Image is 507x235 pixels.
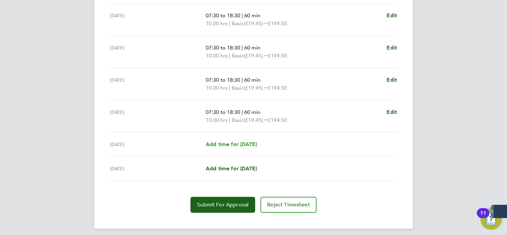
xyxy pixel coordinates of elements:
[268,52,287,59] span: £194.50
[110,140,206,148] div: [DATE]
[206,77,240,83] span: 07:30 to 18:30
[480,208,502,230] button: Open Resource Center, 11 new notifications
[206,140,257,148] a: Add time for [DATE]
[206,85,228,91] span: 10.00 hrs
[267,201,310,208] span: Reject Timesheet
[480,213,486,222] div: 11
[242,12,243,19] span: |
[387,77,397,83] span: Edit
[387,108,397,116] a: Edit
[387,109,397,115] span: Edit
[110,76,206,92] div: [DATE]
[242,44,243,51] span: |
[268,85,287,91] span: £194.50
[242,77,243,83] span: |
[242,109,243,115] span: |
[110,12,206,28] div: [DATE]
[244,20,268,27] span: (£19.45) =
[206,12,240,19] span: 07:30 to 18:30
[110,108,206,124] div: [DATE]
[260,197,317,213] button: Reject Timesheet
[190,197,255,213] button: Submit For Approval
[206,20,228,27] span: 10.00 hrs
[244,109,260,115] span: 60 min
[244,77,260,83] span: 60 min
[268,117,287,123] span: £194.50
[229,52,230,59] span: |
[244,52,268,59] span: (£19.45) =
[206,44,240,51] span: 07:30 to 18:30
[244,44,260,51] span: 60 min
[206,52,228,59] span: 10.00 hrs
[387,44,397,51] span: Edit
[197,201,249,208] span: Submit For Approval
[232,84,244,92] span: Basic
[110,165,206,173] div: [DATE]
[229,85,230,91] span: |
[232,116,244,124] span: Basic
[232,20,244,28] span: Basic
[206,141,257,147] span: Add time for [DATE]
[206,165,257,173] a: Add time for [DATE]
[387,76,397,84] a: Edit
[244,85,268,91] span: (£19.45) =
[206,117,228,123] span: 10.00 hrs
[232,52,244,60] span: Basic
[387,12,397,19] span: Edit
[229,20,230,27] span: |
[268,20,287,27] span: £194.50
[244,12,260,19] span: 60 min
[387,12,397,20] a: Edit
[229,117,230,123] span: |
[387,44,397,52] a: Edit
[206,109,240,115] span: 07:30 to 18:30
[206,165,257,172] span: Add time for [DATE]
[110,44,206,60] div: [DATE]
[244,117,268,123] span: (£19.45) =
